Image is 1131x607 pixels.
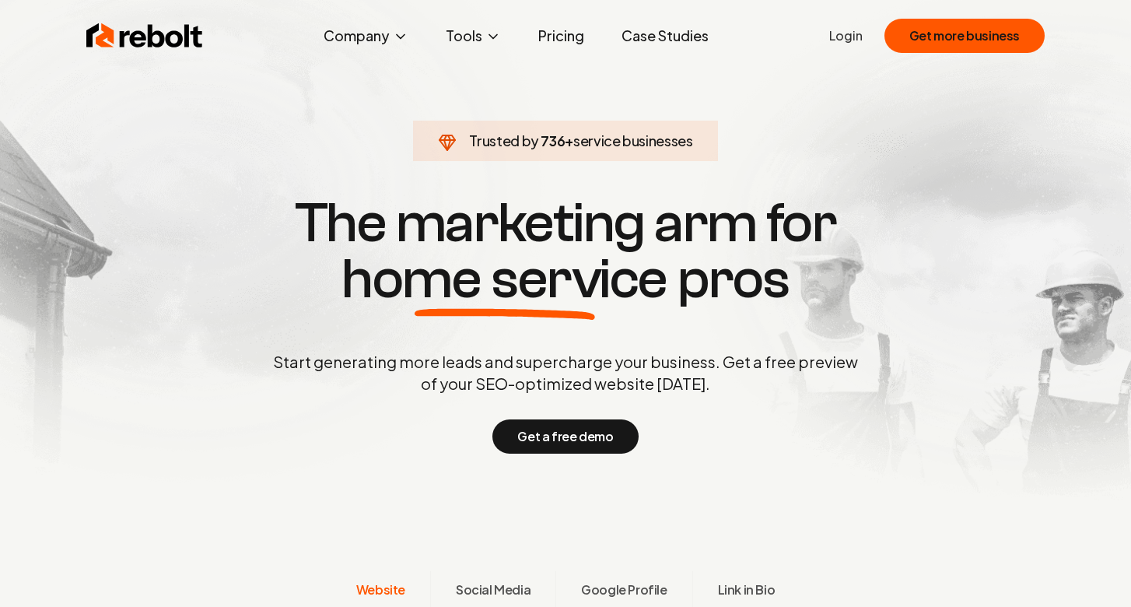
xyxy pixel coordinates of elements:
p: Start generating more leads and supercharge your business. Get a free preview of your SEO-optimiz... [270,351,861,395]
a: Login [829,26,863,45]
button: Get a free demo [492,419,638,454]
a: Case Studies [609,20,721,51]
span: Trusted by [469,132,538,149]
span: home service [341,251,667,307]
span: service businesses [573,132,693,149]
span: Google Profile [581,581,667,599]
h1: The marketing arm for pros [192,195,939,307]
button: Get more business [884,19,1045,53]
span: 736 [541,130,565,152]
span: Link in Bio [718,581,776,599]
span: + [565,132,573,149]
button: Company [311,20,421,51]
button: Tools [433,20,513,51]
img: Rebolt Logo [86,20,203,51]
span: Social Media [456,581,530,599]
span: Website [356,581,405,599]
a: Pricing [526,20,597,51]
